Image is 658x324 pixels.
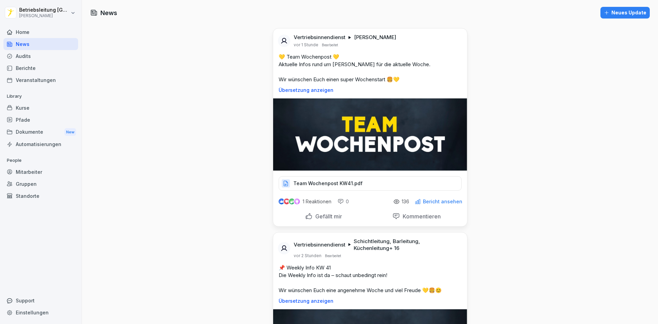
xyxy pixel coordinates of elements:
p: 136 [402,199,409,204]
img: love [284,199,289,204]
a: Kurse [3,102,78,114]
div: 0 [338,198,349,205]
p: 💛 Team Wochenpost 💛 Aktuelle Infos rund um [PERSON_NAME] für die aktuelle Woche. Wir wünschen Euc... [279,53,462,83]
img: kascbdq0ziwhkkyjwk3rx3cb.png [273,98,467,171]
a: Mitarbeiter [3,166,78,178]
p: Gefällt mir [313,213,342,220]
p: [PERSON_NAME] [19,13,69,18]
p: Vertriebsinnendienst [294,241,345,248]
p: Betriebsleitung [GEOGRAPHIC_DATA] [19,7,69,13]
div: Neues Update [604,9,646,16]
p: Bearbeitet [325,253,341,259]
p: [PERSON_NAME] [354,34,396,41]
a: Pfade [3,114,78,126]
a: Audits [3,50,78,62]
p: Kommentieren [400,213,441,220]
div: New [64,128,76,136]
a: Team Wochenpost KW41.pdf [279,182,462,189]
h1: News [100,8,117,17]
div: Support [3,295,78,307]
p: Vertriebsinnendienst [294,34,345,41]
a: Berichte [3,62,78,74]
p: Übersetzung anzeigen [279,87,462,93]
a: News [3,38,78,50]
div: Dokumente [3,126,78,139]
a: Automatisierungen [3,138,78,150]
p: vor 2 Stunden [294,253,321,259]
p: vor 1 Stunde [294,42,318,48]
button: Neues Update [600,7,650,19]
p: Team Wochenpost KW41.pdf [293,180,363,187]
a: Gruppen [3,178,78,190]
p: Übersetzung anzeigen [279,298,462,304]
p: 1 Reaktionen [303,199,331,204]
p: Bearbeitet [322,42,338,48]
p: 📌 Weekly Info KW 41 Die Weekly Info ist da – schaut unbedingt rein! Wir wünschen Euch eine angene... [279,264,462,294]
p: Schichtleitung, Barleitung, Küchenleitung + 16 [354,238,459,252]
p: People [3,155,78,166]
a: Veranstaltungen [3,74,78,86]
p: Library [3,91,78,102]
img: celebrate [289,199,295,204]
a: Einstellungen [3,307,78,319]
img: inspiring [294,199,300,205]
a: Home [3,26,78,38]
p: Bericht ansehen [423,199,462,204]
img: like [279,199,284,204]
a: DokumenteNew [3,126,78,139]
a: Standorte [3,190,78,202]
